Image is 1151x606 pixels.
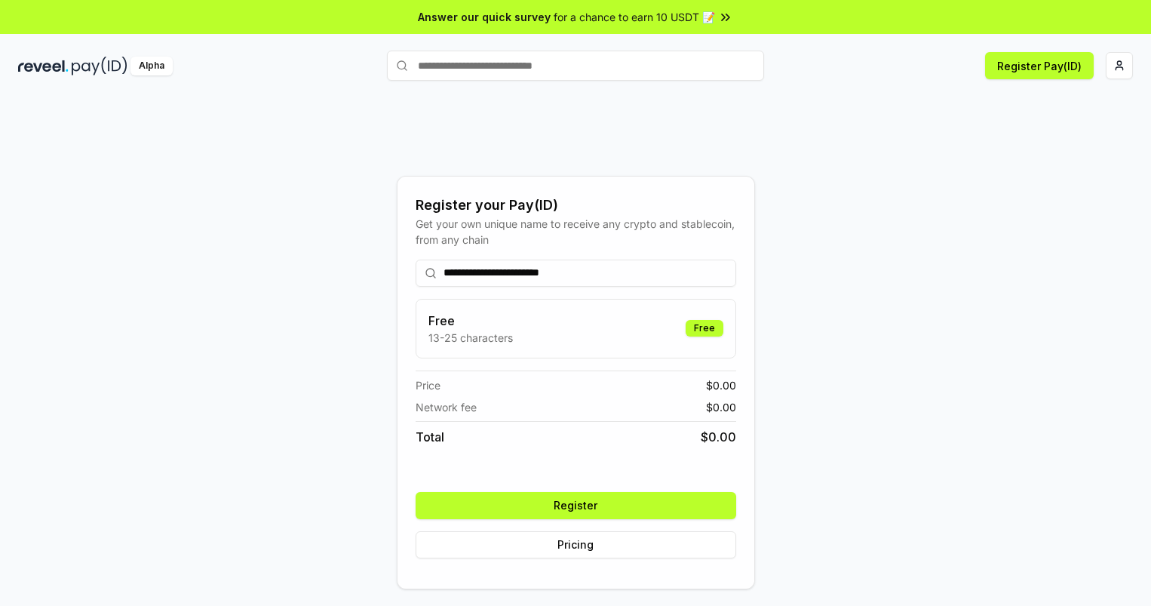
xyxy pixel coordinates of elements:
[706,377,736,393] span: $ 0.00
[418,9,551,25] span: Answer our quick survey
[416,377,440,393] span: Price
[428,312,513,330] h3: Free
[686,320,723,337] div: Free
[72,57,127,75] img: pay_id
[706,399,736,415] span: $ 0.00
[18,57,69,75] img: reveel_dark
[416,428,444,446] span: Total
[428,330,513,346] p: 13-25 characters
[130,57,173,75] div: Alpha
[985,52,1094,79] button: Register Pay(ID)
[416,399,477,415] span: Network fee
[416,492,736,519] button: Register
[416,531,736,558] button: Pricing
[554,9,715,25] span: for a chance to earn 10 USDT 📝
[416,195,736,216] div: Register your Pay(ID)
[416,216,736,248] div: Get your own unique name to receive any crypto and stablecoin, from any chain
[701,428,736,446] span: $ 0.00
